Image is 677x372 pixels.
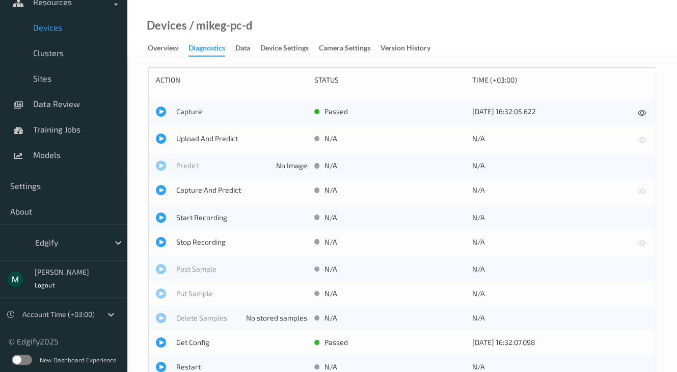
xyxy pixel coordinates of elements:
div: Camera Settings [319,43,370,56]
div: N/A [472,264,624,274]
div: N/A [472,362,624,372]
div: [DATE] 16:32:05.622 [472,107,624,117]
div: Data [235,43,250,56]
div: N/A [472,161,624,171]
a: Devices [147,20,187,31]
a: Diagnostics [188,41,235,57]
div: / mikeg-pc-d [187,20,253,31]
span: No Image [276,161,307,171]
div: N/A [472,212,624,223]
span: N/A [324,288,337,299]
a: Overview [148,41,188,56]
div: N/A [472,185,624,195]
div: action [156,75,307,85]
div: Device Settings [260,43,309,56]
div: status [314,75,466,85]
a: Device Settings [260,41,319,56]
div: N/A [472,313,624,323]
div: N/A [472,237,624,247]
span: Upload And Predict [176,134,307,144]
div: Version History [381,43,430,56]
span: N/A [324,313,337,323]
span: No stored samples [246,313,307,323]
span: Capture And Predict [176,185,307,195]
span: N/A [324,362,337,372]
div: N/A [472,134,624,144]
div: N/A [472,288,624,299]
div: time (+03:00) [472,75,624,85]
span: N/A [324,237,337,247]
span: Start Recording [176,212,307,223]
span: Stop Recording [176,237,307,247]
div: Diagnostics [188,43,225,57]
a: Camera Settings [319,41,381,56]
a: Version History [381,41,441,56]
a: Data [235,41,260,56]
div: [DATE] 16:32:07.098 [472,337,624,348]
span: N/A [324,212,337,223]
span: N/A [324,134,337,144]
span: passed [324,107,348,117]
span: Get Config [176,337,307,348]
span: passed [324,337,348,348]
span: N/A [324,185,337,195]
div: Overview [148,43,178,56]
span: N/A [324,264,337,274]
span: N/A [324,161,337,171]
span: Restart [176,362,307,372]
span: Capture [176,107,307,117]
